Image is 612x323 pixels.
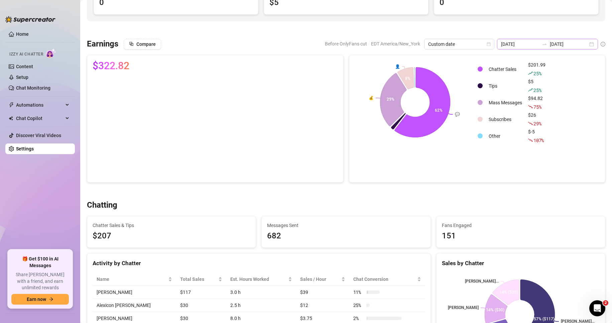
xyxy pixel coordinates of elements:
th: Chat Conversion [349,273,425,286]
span: info-circle [601,42,605,46]
span: Chat Copilot [16,113,64,124]
a: Chat Monitoring [16,85,50,91]
td: $12 [296,299,349,312]
span: 25 % [533,70,541,77]
span: 🎁 Get $100 in AI Messages [11,256,69,269]
div: 682 [267,230,425,242]
span: EDT America/New_York [371,39,420,49]
span: 25 % [533,87,541,93]
td: $117 [176,286,226,299]
span: rise [528,71,533,76]
span: fall [528,104,533,109]
td: Chatter Sales [486,61,525,77]
span: arrow-right [49,297,53,302]
span: Chatter Sales & Tips [93,222,250,229]
span: thunderbolt [9,102,14,108]
text: [PERSON_NAME]... [465,279,499,284]
span: Total Sales [180,276,217,283]
span: 2 % [353,315,364,322]
div: $-5 [528,128,545,144]
div: $5 [528,78,545,94]
button: Earn nowarrow-right [11,294,69,305]
span: 25 % [353,302,364,309]
span: fall [528,121,533,126]
div: $201.99 [528,61,545,77]
input: End date [550,40,588,48]
h3: Chatting [87,200,117,211]
div: $26 [528,111,545,127]
th: Name [93,273,176,286]
div: Activity by Chatter [93,259,425,268]
span: Automations [16,100,64,110]
text: 💰 [368,95,373,100]
span: swap-right [542,41,547,47]
input: Start date [501,40,539,48]
span: Compare [136,41,156,47]
a: Setup [16,75,28,80]
span: 107 % [533,137,544,143]
span: 2 [603,300,608,306]
div: 151 [442,230,600,242]
span: Messages Sent [267,222,425,229]
img: logo-BBDzfeDw.svg [5,16,55,23]
span: rise [528,88,533,92]
span: 75 % [533,104,541,110]
text: 💬 [455,112,460,117]
td: [PERSON_NAME] [93,286,176,299]
a: Content [16,64,33,69]
span: 11 % [353,289,364,296]
span: Custom date [428,39,490,49]
span: block [129,41,134,46]
iframe: Intercom live chat [589,300,605,316]
text: [PERSON_NAME] [448,306,479,310]
div: Sales by Chatter [442,259,600,268]
div: Est. Hours Worked [230,276,287,283]
span: Fans Engaged [442,222,600,229]
th: Total Sales [176,273,226,286]
th: Sales / Hour [296,273,349,286]
span: Sales / Hour [300,276,340,283]
img: AI Chatter [46,48,56,58]
span: Share [PERSON_NAME] with a friend, and earn unlimited rewards [11,272,69,291]
div: $94.82 [528,95,545,111]
span: Izzy AI Chatter [9,51,43,58]
a: Home [16,31,29,37]
span: Earn now [27,297,46,302]
a: Discover Viral Videos [16,133,61,138]
span: Before OnlyFans cut [325,39,367,49]
td: Alexicon [PERSON_NAME] [93,299,176,312]
span: $322.82 [93,61,129,71]
td: 2.5 h [226,299,296,312]
span: $207 [93,230,250,242]
span: fall [528,138,533,142]
a: Settings [16,146,34,151]
span: 29 % [533,120,541,127]
span: calendar [487,42,491,46]
td: Mass Messages [486,95,525,111]
td: Subscribes [486,111,525,127]
span: to [542,41,547,47]
span: Name [97,276,167,283]
td: Other [486,128,525,144]
td: $39 [296,286,349,299]
td: 3.0 h [226,286,296,299]
img: Chat Copilot [9,116,13,121]
td: Tips [486,78,525,94]
span: Chat Conversion [353,276,416,283]
td: $30 [176,299,226,312]
button: Compare [124,39,161,49]
text: 👤 [395,64,400,69]
h3: Earnings [87,39,118,49]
